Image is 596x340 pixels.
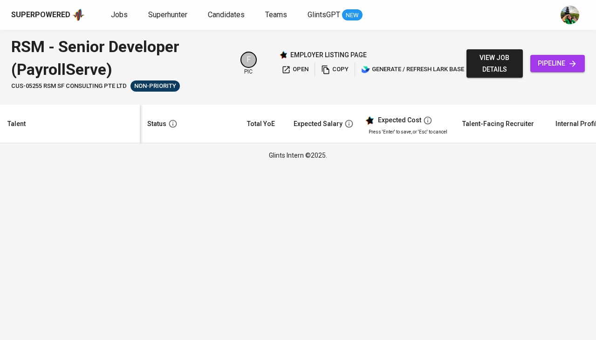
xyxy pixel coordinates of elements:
[321,64,349,75] span: copy
[361,65,370,74] img: lark
[240,52,257,76] div: pic
[208,9,247,21] a: Candidates
[538,58,577,69] span: pipeline
[7,118,26,130] div: Talent
[279,51,288,59] img: Glints Star
[342,11,363,20] span: NEW
[11,82,127,91] span: CUS-05255 RSM SF CONSULTING PTE LTD
[265,9,289,21] a: Teams
[530,55,585,72] a: pipeline
[247,118,275,130] div: Total YoE
[308,10,340,19] span: GlintsGPT
[369,128,447,135] p: Press 'Enter' to save, or 'Esc' to cancel
[72,8,85,22] img: app logo
[561,6,579,24] img: eva@glints.com
[111,10,128,19] span: Jobs
[147,118,166,130] div: Status
[208,10,245,19] span: Candidates
[466,49,523,78] button: view job details
[240,52,257,68] div: F
[111,9,130,21] a: Jobs
[361,64,464,75] span: generate / refresh lark base
[308,9,363,21] a: GlintsGPT NEW
[130,80,180,92] div: Talent(s) in Pipeline’s Final Stages
[294,118,343,130] div: Expected Salary
[11,8,85,22] a: Superpoweredapp logo
[11,35,229,80] div: RSM - Senior Developer (PayrollServe)
[281,64,308,75] span: open
[11,10,70,20] div: Superpowered
[365,116,374,125] img: glints_star.svg
[290,50,367,60] p: employer listing page
[462,118,534,130] div: Talent-Facing Recruiter
[148,9,189,21] a: Superhunter
[319,62,351,77] button: copy
[474,52,515,75] span: view job details
[279,62,311,77] button: open
[265,10,287,19] span: Teams
[378,116,421,125] div: Expected Cost
[359,62,466,77] button: lark generate / refresh lark base
[130,82,180,91] span: Non-Priority
[148,10,187,19] span: Superhunter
